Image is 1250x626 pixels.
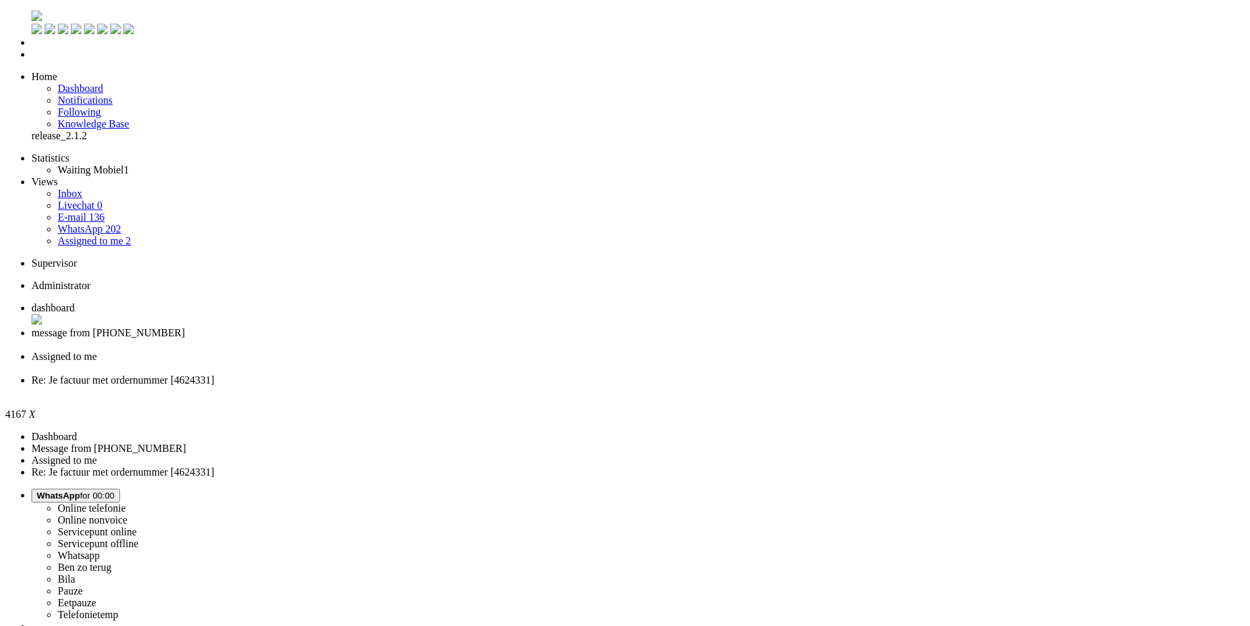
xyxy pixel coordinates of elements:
span: Re: Je factuur met ordernummer [4624331] [31,374,215,386]
li: Statistics [31,152,1245,164]
li: Dashboard [31,302,1245,327]
a: Assigned to me 2 [58,235,131,246]
label: Online nonvoice [58,514,127,525]
a: Notifications menu item [58,95,113,106]
li: WhatsAppfor 00:00 Online telefonieOnline nonvoiceServicepunt onlineServicepunt offlineWhatsappBen... [31,489,1245,621]
li: Dashboard menu [31,37,1245,49]
li: View [31,351,1245,374]
span: message from [PHONE_NUMBER] [31,327,185,338]
img: ic_m_inbox_white.svg [71,24,81,34]
span: E-mail [58,212,87,223]
label: Online telefonie [58,503,126,514]
img: ic_m_stats_white.svg [97,24,108,34]
span: for 00:00 [37,491,115,501]
i: X [29,409,35,420]
span: 136 [89,212,105,223]
div: Close tab [31,314,1245,327]
span: dashboard [31,302,75,313]
li: Re: Je factuur met ordernummer [4624331] [31,466,1245,478]
label: Pauze [58,585,83,596]
img: ic_m_stats.svg [84,24,94,34]
span: 4167 [5,409,26,420]
span: 202 [105,223,121,235]
img: ic_m_settings.svg [110,24,121,34]
a: Following [58,106,101,118]
label: Servicepunt offline [58,538,138,549]
span: Assigned to me [58,235,123,246]
span: 1 [123,164,129,175]
li: Dashboard [31,431,1245,443]
li: Supervisor [31,257,1245,269]
button: WhatsAppfor 00:00 [31,489,120,503]
img: ic_m_dashboard.svg [31,24,42,34]
label: Bila [58,573,75,585]
a: E-mail 136 [58,212,105,223]
li: 4167 [31,374,1245,398]
li: Administrator [31,280,1245,292]
a: Inbox [58,188,82,199]
img: ic_m_inbox.svg [58,24,68,34]
span: 2 [126,235,131,246]
ul: dashboard menu items [5,71,1245,142]
span: release_2.1.2 [31,130,87,141]
li: 5325 [31,327,1245,351]
img: ic_m_settings_white.svg [123,24,134,34]
img: flow_omnibird.svg [31,11,42,21]
li: Message from [PHONE_NUMBER] [31,443,1245,455]
a: Waiting Mobiel [58,164,129,175]
label: Whatsapp [58,550,100,561]
li: Assigned to me [31,455,1245,466]
a: WhatsApp 202 [58,223,121,235]
img: ic_close.svg [31,314,42,324]
span: Knowledge Base [58,118,129,129]
label: Ben zo terug [58,562,112,573]
div: Close tab [31,339,1245,351]
body: Rich Text Area. Press ALT-0 for help. [5,5,192,58]
span: Assigned to me [31,351,97,362]
label: Telefonietemp [58,609,118,620]
li: Home menu item [31,71,1245,83]
span: Notifications [58,95,113,106]
span: WhatsApp [58,223,102,235]
label: Eetpauze [58,597,96,608]
a: Omnidesk [31,12,42,23]
ul: Menu [5,11,1245,60]
label: Servicepunt online [58,526,136,537]
a: Livechat 0 [58,200,102,211]
div: Close tab [31,363,1245,374]
div: Close tab [31,386,1245,398]
li: Tickets menu [31,49,1245,60]
span: Dashboard [58,83,103,94]
span: Livechat [58,200,94,211]
span: 0 [97,200,102,211]
img: ic_m_dashboard_white.svg [45,24,55,34]
a: Dashboard menu item [58,83,103,94]
li: Views [31,176,1245,188]
a: Knowledge base [58,118,129,129]
span: WhatsApp [37,491,80,501]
